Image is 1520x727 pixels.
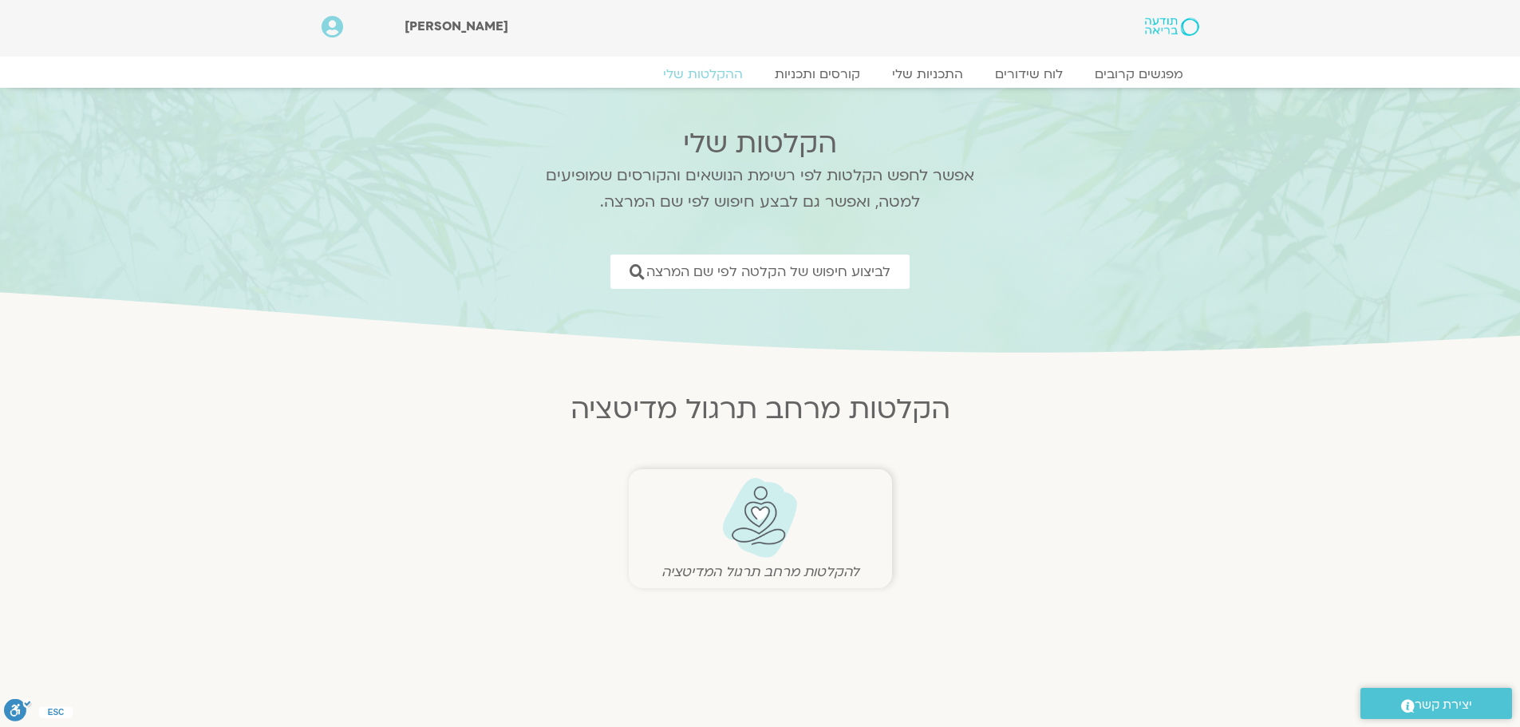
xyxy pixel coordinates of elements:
[1079,66,1199,82] a: מפגשים קרובים
[876,66,979,82] a: התכניות שלי
[610,255,910,289] a: לביצוע חיפוש של הקלטה לפי שם המרצה
[979,66,1079,82] a: לוח שידורים
[322,66,1199,82] nav: Menu
[306,393,1215,425] h2: הקלטות מרחב תרגול מדיטציה
[525,163,996,215] p: אפשר לחפש הקלטות לפי רשימת הנושאים והקורסים שמופיעים למטה, ואפשר גם לבצע חיפוש לפי שם המרצה.
[1415,694,1472,716] span: יצירת קשר
[637,563,884,580] figcaption: להקלטות מרחב תרגול המדיטציה
[525,128,996,160] h2: הקלטות שלי
[646,264,890,279] span: לביצוע חיפוש של הקלטה לפי שם המרצה
[405,18,508,35] span: [PERSON_NAME]
[1360,688,1512,719] a: יצירת קשר
[759,66,876,82] a: קורסים ותכניות
[647,66,759,82] a: ההקלטות שלי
